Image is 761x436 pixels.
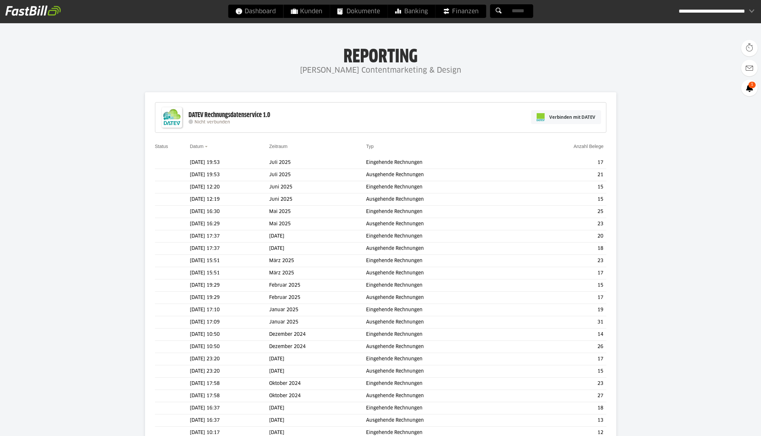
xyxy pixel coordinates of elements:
[190,328,269,341] td: [DATE] 10:50
[366,193,519,206] td: Ausgehende Rechnungen
[741,80,758,96] a: 1
[190,304,269,316] td: [DATE] 17:10
[190,390,269,402] td: [DATE] 17:58
[531,110,601,124] a: Verbinden mit DATEV
[388,5,435,18] a: Banking
[337,5,380,18] span: Dokumente
[519,390,606,402] td: 27
[190,292,269,304] td: [DATE] 19:29
[709,416,754,433] iframe: Öffnet ein Widget, in dem Sie weitere Informationen finden
[190,378,269,390] td: [DATE] 17:58
[194,120,230,124] span: Nicht verbunden
[366,206,519,218] td: Eingehende Rechnungen
[366,304,519,316] td: Eingehende Rechnungen
[205,146,209,147] img: sort_desc.gif
[519,341,606,353] td: 26
[159,104,185,131] img: DATEV-Datenservice Logo
[269,353,366,365] td: [DATE]
[5,5,61,16] img: fastbill_logo_white.png
[190,230,269,243] td: [DATE] 17:37
[190,144,203,149] a: Datum
[366,279,519,292] td: Eingehende Rechnungen
[190,193,269,206] td: [DATE] 12:19
[269,144,287,149] a: Zeitraum
[269,390,366,402] td: Oktober 2024
[519,157,606,169] td: 17
[366,157,519,169] td: Eingehende Rechnungen
[269,169,366,181] td: Juli 2025
[443,5,479,18] span: Finanzen
[549,114,595,120] span: Verbinden mit DATEV
[519,365,606,378] td: 15
[366,353,519,365] td: Eingehende Rechnungen
[519,218,606,230] td: 23
[269,193,366,206] td: Juni 2025
[519,316,606,328] td: 31
[269,341,366,353] td: Dezember 2024
[519,193,606,206] td: 15
[366,378,519,390] td: Eingehende Rechnungen
[330,5,387,18] a: Dokumente
[366,243,519,255] td: Ausgehende Rechnungen
[269,365,366,378] td: [DATE]
[537,113,545,121] img: pi-datev-logo-farbig-24.svg
[190,218,269,230] td: [DATE] 16:29
[269,328,366,341] td: Dezember 2024
[269,267,366,279] td: März 2025
[269,292,366,304] td: Februar 2025
[519,230,606,243] td: 20
[519,353,606,365] td: 17
[519,181,606,193] td: 15
[190,316,269,328] td: [DATE] 17:09
[519,292,606,304] td: 17
[366,414,519,427] td: Ausgehende Rechnungen
[190,341,269,353] td: [DATE] 10:50
[366,328,519,341] td: Eingehende Rechnungen
[366,230,519,243] td: Eingehende Rechnungen
[519,328,606,341] td: 14
[366,267,519,279] td: Ausgehende Rechnungen
[366,402,519,414] td: Eingehende Rechnungen
[366,255,519,267] td: Eingehende Rechnungen
[366,292,519,304] td: Ausgehende Rechnungen
[269,157,366,169] td: Juli 2025
[519,206,606,218] td: 25
[190,402,269,414] td: [DATE] 16:37
[190,181,269,193] td: [DATE] 12:20
[748,82,756,88] span: 1
[269,206,366,218] td: Mai 2025
[291,5,322,18] span: Kunden
[366,365,519,378] td: Ausgehende Rechnungen
[519,414,606,427] td: 13
[235,5,276,18] span: Dashboard
[366,341,519,353] td: Ausgehende Rechnungen
[573,144,603,149] a: Anzahl Belege
[269,316,366,328] td: Januar 2025
[269,304,366,316] td: Januar 2025
[190,279,269,292] td: [DATE] 19:29
[269,378,366,390] td: Oktober 2024
[519,267,606,279] td: 17
[190,243,269,255] td: [DATE] 17:37
[366,316,519,328] td: Ausgehende Rechnungen
[366,218,519,230] td: Ausgehende Rechnungen
[228,5,283,18] a: Dashboard
[190,169,269,181] td: [DATE] 19:53
[519,402,606,414] td: 18
[519,279,606,292] td: 15
[366,169,519,181] td: Ausgehende Rechnungen
[190,267,269,279] td: [DATE] 15:51
[269,255,366,267] td: März 2025
[269,414,366,427] td: [DATE]
[190,255,269,267] td: [DATE] 15:51
[190,365,269,378] td: [DATE] 23:20
[366,390,519,402] td: Ausgehende Rechnungen
[519,304,606,316] td: 19
[269,218,366,230] td: Mai 2025
[283,5,330,18] a: Kunden
[435,5,486,18] a: Finanzen
[366,144,374,149] a: Typ
[190,353,269,365] td: [DATE] 23:20
[190,157,269,169] td: [DATE] 19:53
[190,206,269,218] td: [DATE] 16:30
